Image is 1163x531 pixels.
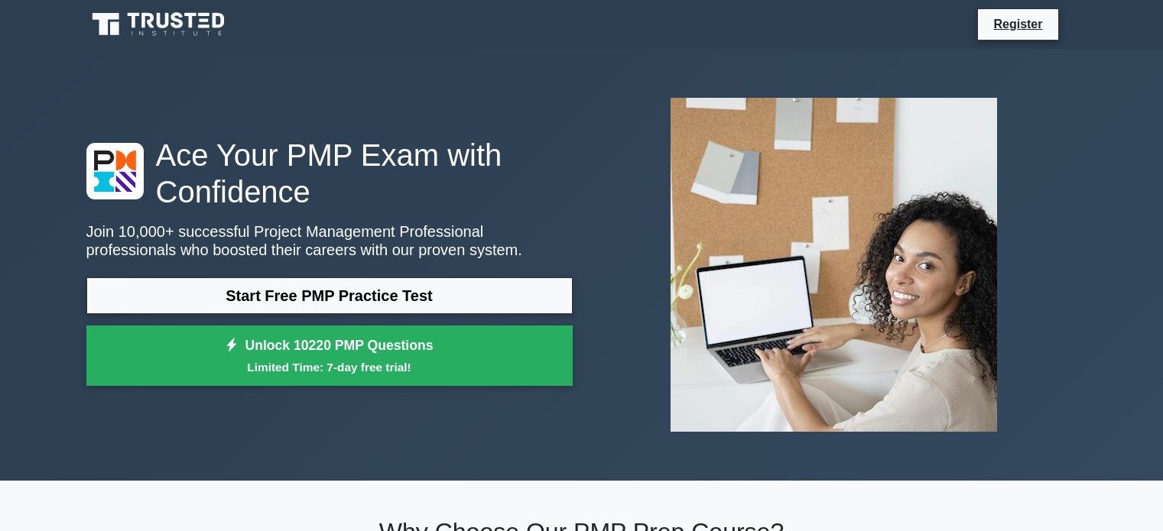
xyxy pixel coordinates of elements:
[86,137,573,210] h1: Ace Your PMP Exam with Confidence
[86,325,573,387] a: Unlock 10220 PMP QuestionsLimited Time: 7-day free trial!
[86,222,573,259] p: Join 10,000+ successful Project Management Professional professionals who boosted their careers w...
[86,277,573,314] a: Start Free PMP Practice Test
[984,15,1051,34] a: Register
[106,358,554,376] small: Limited Time: 7-day free trial!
